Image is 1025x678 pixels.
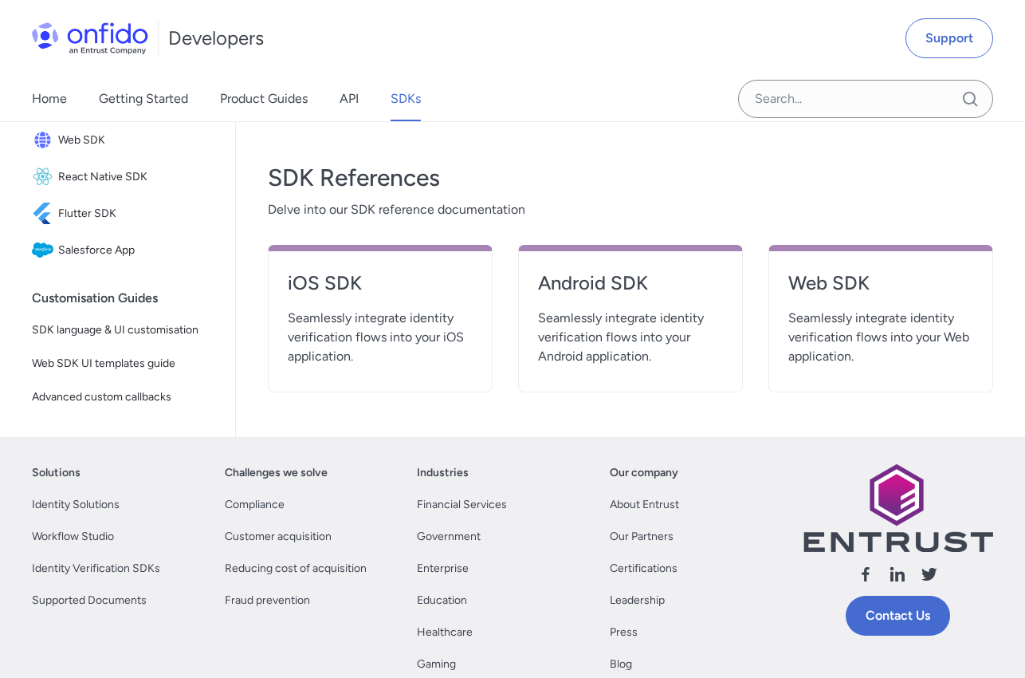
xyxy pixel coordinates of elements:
[225,527,332,546] a: Customer acquisition
[856,565,875,584] svg: Follow us facebook
[26,123,222,158] a: IconWeb SDKWeb SDK
[32,22,148,54] img: Onfido Logo
[738,80,993,118] input: Onfido search input field
[538,270,723,296] h4: Android SDK
[856,565,875,589] a: Follow us facebook
[225,559,367,578] a: Reducing cost of acquisition
[32,388,216,407] span: Advanced custom callbacks
[610,495,679,514] a: About Entrust
[417,655,456,674] a: Gaming
[26,196,222,231] a: IconFlutter SDKFlutter SDK
[610,463,678,483] a: Our company
[58,166,216,188] span: React Native SDK
[802,463,993,552] img: Entrust logo
[417,463,469,483] a: Industries
[417,495,507,514] a: Financial Services
[26,348,222,380] a: Web SDK UI templates guide
[268,162,993,194] h3: SDK References
[610,527,674,546] a: Our Partners
[32,463,81,483] a: Solutions
[610,559,677,578] a: Certifications
[26,314,222,346] a: SDK language & UI customisation
[288,309,473,366] span: Seamlessly integrate identity verification flows into your iOS application.
[920,565,939,589] a: Follow us X (Twitter)
[288,270,473,309] a: iOS SDK
[225,495,285,514] a: Compliance
[788,270,973,296] h4: Web SDK
[225,463,328,483] a: Challenges we solve
[58,203,216,225] span: Flutter SDK
[905,18,993,58] a: Support
[788,309,973,366] span: Seamlessly integrate identity verification flows into your Web application.
[32,559,160,578] a: Identity Verification SDKs
[225,591,310,610] a: Fraud prevention
[888,565,907,584] svg: Follow us linkedin
[417,559,469,578] a: Enterprise
[220,77,308,121] a: Product Guides
[32,527,114,546] a: Workflow Studio
[99,77,188,121] a: Getting Started
[26,381,222,413] a: Advanced custom callbacks
[58,129,216,152] span: Web SDK
[920,565,939,584] svg: Follow us X (Twitter)
[32,203,58,225] img: IconFlutter SDK
[32,282,229,314] div: Customisation Guides
[168,26,264,51] h1: Developers
[610,623,638,642] a: Press
[610,655,632,674] a: Blog
[32,239,58,262] img: IconSalesforce App
[846,596,950,636] a: Contact Us
[26,160,222,195] a: IconReact Native SDKReact Native SDK
[538,270,723,309] a: Android SDK
[888,565,907,589] a: Follow us linkedin
[26,233,222,268] a: IconSalesforce AppSalesforce App
[32,166,58,188] img: IconReact Native SDK
[340,77,359,121] a: API
[288,270,473,296] h4: iOS SDK
[610,591,665,610] a: Leadership
[32,428,229,459] div: General Guides
[788,270,973,309] a: Web SDK
[32,77,67,121] a: Home
[391,77,421,121] a: SDKs
[32,129,58,152] img: IconWeb SDK
[417,527,481,546] a: Government
[268,200,993,219] span: Delve into our SDK reference documentation
[417,623,473,642] a: Healthcare
[32,591,147,610] a: Supported Documents
[32,321,216,340] span: SDK language & UI customisation
[32,354,216,373] span: Web SDK UI templates guide
[58,239,216,262] span: Salesforce App
[32,495,120,514] a: Identity Solutions
[417,591,467,610] a: Education
[538,309,723,366] span: Seamlessly integrate identity verification flows into your Android application.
